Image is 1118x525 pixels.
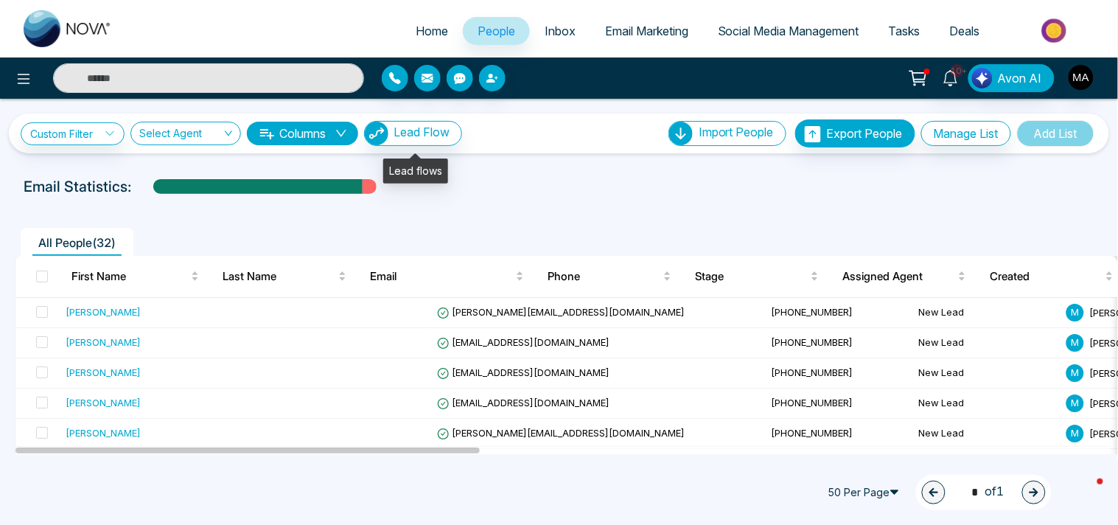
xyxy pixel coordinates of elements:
[437,427,685,439] span: [PERSON_NAME][EMAIL_ADDRESS][DOMAIN_NAME]
[66,305,141,319] div: [PERSON_NAME]
[842,268,955,285] span: Assigned Agent
[921,121,1011,146] button: Manage List
[247,122,358,145] button: Columnsdown
[478,24,515,38] span: People
[913,298,1061,328] td: New Lead
[211,256,358,297] th: Last Name
[889,24,920,38] span: Tasks
[695,268,808,285] span: Stage
[370,268,513,285] span: Email
[913,389,1061,419] td: New Lead
[827,126,903,141] span: Export People
[772,306,853,318] span: [PHONE_NUMBER]
[358,256,536,297] th: Email
[66,395,141,410] div: [PERSON_NAME]
[383,159,448,184] div: Lead flows
[605,24,688,38] span: Email Marketing
[699,125,774,139] span: Import People
[703,17,874,45] a: Social Media Management
[536,256,683,297] th: Phone
[1068,475,1103,510] iframe: Intercom live chat
[874,17,935,45] a: Tasks
[990,268,1103,285] span: Created
[394,125,450,139] span: Lead Flow
[365,122,388,145] img: Lead Flow
[401,17,463,45] a: Home
[933,64,968,90] a: 10+
[998,69,1042,87] span: Avon AI
[1066,304,1084,321] span: M
[913,358,1061,389] td: New Lead
[32,235,122,250] span: All People ( 32 )
[416,24,448,38] span: Home
[1069,65,1094,90] img: User Avatar
[463,17,530,45] a: People
[437,336,609,348] span: [EMAIL_ADDRESS][DOMAIN_NAME]
[21,122,125,145] a: Custom Filter
[822,481,910,504] span: 50 Per Page
[530,17,590,45] a: Inbox
[935,17,995,45] a: Deals
[772,397,853,408] span: [PHONE_NUMBER]
[795,119,915,147] button: Export People
[963,482,1005,502] span: of 1
[548,268,660,285] span: Phone
[66,365,141,380] div: [PERSON_NAME]
[1066,334,1084,352] span: M
[223,268,335,285] span: Last Name
[24,175,131,198] p: Email Statistics:
[364,121,462,146] button: Lead Flow
[24,10,112,47] img: Nova CRM Logo
[545,24,576,38] span: Inbox
[437,366,609,378] span: [EMAIL_ADDRESS][DOMAIN_NAME]
[831,256,978,297] th: Assigned Agent
[950,24,980,38] span: Deals
[60,256,211,297] th: First Name
[1066,394,1084,412] span: M
[1066,364,1084,382] span: M
[590,17,703,45] a: Email Marketing
[683,256,831,297] th: Stage
[66,335,141,350] div: [PERSON_NAME]
[358,121,462,146] a: Lead FlowLead Flow
[913,328,1061,358] td: New Lead
[335,128,347,139] span: down
[71,268,188,285] span: First Name
[1002,14,1109,47] img: Market-place.gif
[66,425,141,440] div: [PERSON_NAME]
[437,397,609,408] span: [EMAIL_ADDRESS][DOMAIN_NAME]
[772,427,853,439] span: [PHONE_NUMBER]
[951,64,964,77] span: 10+
[972,68,993,88] img: Lead Flow
[1066,425,1084,442] span: M
[968,64,1055,92] button: Avon AI
[913,419,1061,449] td: New Lead
[772,366,853,378] span: [PHONE_NUMBER]
[772,336,853,348] span: [PHONE_NUMBER]
[718,24,859,38] span: Social Media Management
[437,306,685,318] span: [PERSON_NAME][EMAIL_ADDRESS][DOMAIN_NAME]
